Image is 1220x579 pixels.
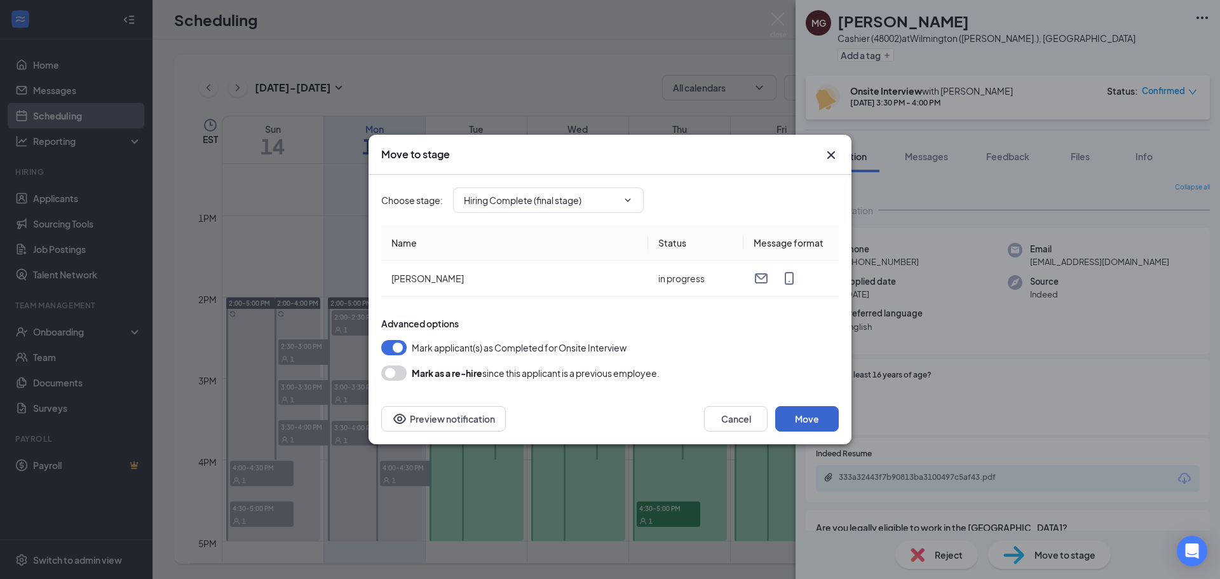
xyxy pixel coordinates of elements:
svg: Email [754,271,769,286]
div: since this applicant is a previous employee. [412,365,660,381]
svg: Eye [392,411,407,426]
div: Advanced options [381,317,839,330]
div: Open Intercom Messenger [1177,536,1207,566]
button: Preview notificationEye [381,406,506,432]
svg: ChevronDown [623,195,633,205]
h3: Move to stage [381,147,450,161]
svg: MobileSms [782,271,797,286]
th: Name [381,226,648,261]
th: Message format [743,226,839,261]
span: [PERSON_NAME] [391,273,464,284]
button: Move [775,406,839,432]
td: in progress [648,261,743,297]
button: Close [823,147,839,163]
span: Choose stage : [381,193,443,207]
span: Mark applicant(s) as Completed for Onsite Interview [412,340,627,355]
svg: Cross [823,147,839,163]
b: Mark as a re-hire [412,367,482,379]
th: Status [648,226,743,261]
button: Cancel [704,406,768,432]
